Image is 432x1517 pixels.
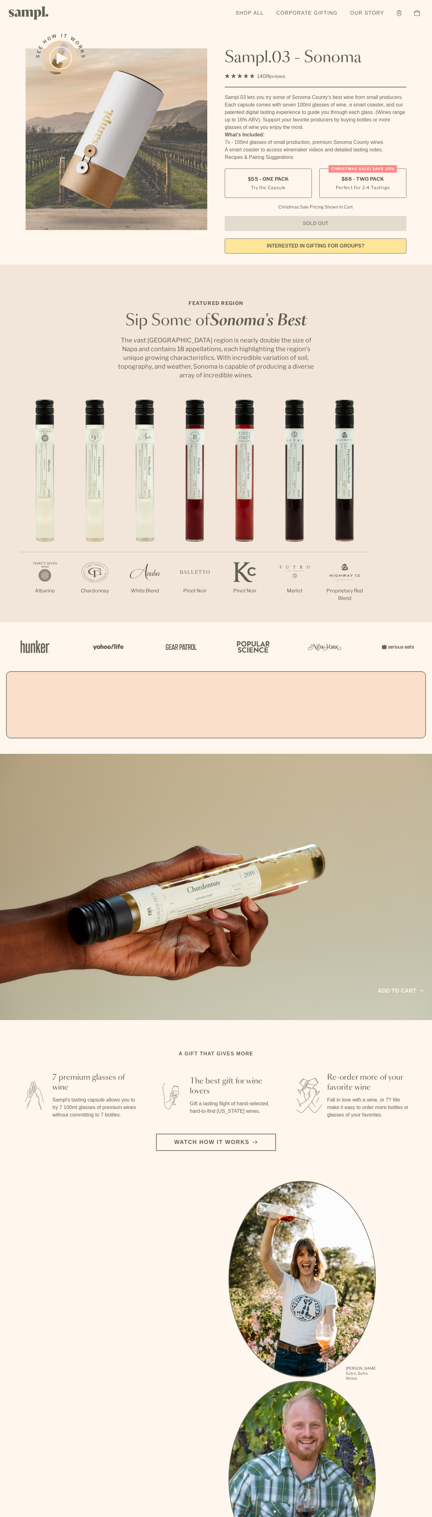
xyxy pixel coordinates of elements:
[270,587,320,595] p: Merlot
[248,176,289,183] span: $55 - One Pack
[225,94,406,131] div: Sampl.03 lets you try some of Sonoma County's best wine from small producers. Each capsule comes ...
[273,6,341,20] a: Corporate Gifting
[190,1076,275,1096] h3: The best gift for wine lovers
[329,165,397,173] div: Christmas SALE! Save 20%
[116,336,316,380] p: The vast [GEOGRAPHIC_DATA] region is nearly double the size of Napa and contains 18 appellations,...
[225,48,406,67] h1: Sampl.03 - Sonoma
[156,1134,276,1151] button: Watch how it works
[70,587,120,595] p: Chardonnay
[43,41,78,76] button: See how it works
[225,154,406,161] li: Recipes & Pairing Suggestions
[9,6,49,20] img: Sampl logo
[233,6,267,20] a: Shop All
[52,1096,137,1119] p: Sampl's tasting capsule allows you to try 7 100ml glasses of premium wines without committing to ...
[347,6,387,20] a: Our Story
[341,176,384,183] span: $88 - Two Pack
[190,1100,275,1115] p: Gift a tasting flight of hand-selected, hard-to-find [US_STATE] wines.
[225,139,406,146] li: 7x - 100ml glasses of small production, premium Sonoma County wines
[116,300,316,307] p: Featured Region
[346,1366,376,1381] p: [PERSON_NAME] Sutro, Sutro Wines
[161,633,199,660] img: Artboard_5_7fdae55a-36fd-43f7-8bfd-f74a06a2878e_x450.png
[225,146,406,154] li: A smart coaster to access winemaker videos and detailed tasting notes.
[378,987,423,995] a: Add to cart
[170,587,220,595] p: Pinot Noir
[225,216,406,231] button: Sold Out
[89,633,126,660] img: Artboard_6_04f9a106-072f-468a-bdd7-f11783b05722_x450.png
[225,132,264,137] strong: What’s Included:
[266,73,285,79] span: Reviews
[210,313,307,328] em: Sonoma's Best
[26,48,207,230] img: Sampl.03 - Sonoma
[20,587,70,595] p: Albarino
[327,1096,412,1119] p: Fall in love with a wine, or 7? We make it easy to order more bottles or glasses of your favorites.
[275,204,356,210] li: Christmas Sale Pricing Shown In Cart
[257,73,266,79] span: 140
[336,184,390,191] small: Perfect For 2-4 Tastings
[306,633,343,660] img: Artboard_3_0b291449-6e8c-4d07-b2c2-3f3601a19cd1_x450.png
[233,633,271,660] img: Artboard_4_28b4d326-c26e-48f9-9c80-911f17d6414e_x450.png
[16,633,54,660] img: Artboard_1_c8cd28af-0030-4af1-819c-248e302c7f06_x450.png
[52,1073,137,1092] h3: 7 premium glasses of wine
[378,633,416,660] img: Artboard_7_5b34974b-f019-449e-91fb-745f8d0877ee_x450.png
[116,313,316,328] h2: Sip Some of
[179,1050,253,1058] h2: A gift that gives more
[320,587,370,602] p: Proprietary Red Blend
[251,184,286,191] small: Try the Capsule
[225,238,406,253] a: interested in gifting for groups?
[120,587,170,595] p: White Blend
[327,1073,412,1092] h3: Re-order more of your favorite wine
[220,587,270,595] p: Pinot Noir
